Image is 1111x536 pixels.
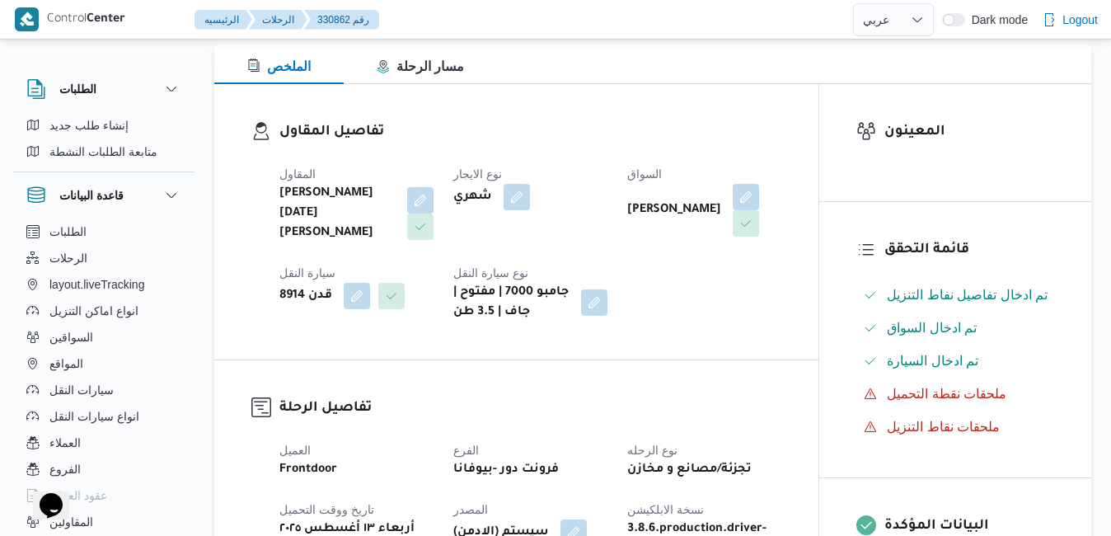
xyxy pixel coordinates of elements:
button: 330862 رقم [304,10,379,30]
span: تاريخ ووقت التحميل [279,503,374,516]
span: المصدر [453,503,488,516]
h3: قاعدة البيانات [59,186,124,205]
span: ملحقات نقطة التحميل [887,387,1006,401]
span: تم ادخال تفاصيل نفاط التنزيل [887,285,1048,305]
button: سيارات النقل [20,377,188,403]
button: الفروع [20,456,188,482]
span: الفرع [453,444,479,457]
span: الطلبات [49,222,87,242]
button: قاعدة البيانات [26,186,181,205]
b: شهري [453,187,492,207]
span: متابعة الطلبات النشطة [49,142,157,162]
span: عقود العملاء [49,486,107,505]
span: سيارة النقل [279,266,335,280]
button: تم ادخال السواق [857,315,1054,341]
button: الطلبات [20,219,188,245]
button: الرحلات [249,10,307,30]
h3: قائمة التحقق [884,239,1054,261]
button: عقود العملاء [20,482,188,509]
span: إنشاء طلب جديد [49,115,129,135]
button: الرئيسيه [195,10,252,30]
button: السواقين [20,324,188,350]
b: تجزئة/مصانع و مخازن [627,460,752,480]
span: الفروع [49,459,81,479]
span: تم ادخال السيارة [887,354,978,368]
span: تم ادخال تفاصيل نفاط التنزيل [887,288,1048,302]
span: العملاء [49,433,81,453]
button: العملاء [20,430,188,456]
button: المقاولين [20,509,188,535]
button: متابعة الطلبات النشطة [20,139,188,165]
button: المواقع [20,350,188,377]
span: Dark mode [965,13,1028,26]
span: السواقين [49,327,93,347]
span: تم ادخال السواق [887,321,977,335]
b: قدن 8914 [279,286,332,306]
span: layout.liveTracking [49,275,144,294]
b: Frontdoor [279,460,337,480]
button: ملحقات نقاط التنزيل [857,414,1054,440]
button: تم ادخال تفاصيل نفاط التنزيل [857,282,1054,308]
span: ملحقات نقاط التنزيل [887,420,1000,434]
span: المواقع [49,354,83,374]
span: نوع الايجار [453,167,502,181]
h3: المعينون [884,121,1054,143]
span: نوع الرحله [627,444,677,457]
span: نسخة الابلكيشن [627,503,704,516]
h3: تفاصيل الرحلة [279,397,781,420]
h3: الطلبات [59,79,96,99]
button: ملحقات نقطة التحميل [857,381,1054,407]
span: ملحقات نقطة التحميل [887,384,1006,404]
iframe: chat widget [16,470,69,520]
button: Logout [1036,3,1104,36]
span: المقاول [279,167,316,181]
button: الطلبات [26,79,181,99]
button: إنشاء طلب جديد [20,112,188,139]
span: الملخص [247,59,311,73]
span: الرحلات [49,248,87,268]
span: انواع اماكن التنزيل [49,301,138,321]
span: العميل [279,444,311,457]
span: المقاولين [49,512,93,532]
button: الرحلات [20,245,188,271]
button: انواع سيارات النقل [20,403,188,430]
span: نوع سيارة النقل [453,266,528,280]
button: انواع اماكن التنزيل [20,298,188,324]
b: Center [87,13,125,26]
b: فرونت دور -بيوفانا [453,460,559,480]
h3: تفاصيل المقاول [279,121,781,143]
span: Logout [1062,10,1098,30]
span: السواق [627,167,662,181]
div: الطلبات [13,112,195,172]
span: مسار الرحلة [377,59,464,73]
b: جامبو 7000 | مفتوح | جاف | 3.5 طن [453,283,570,322]
button: layout.liveTracking [20,271,188,298]
span: تم ادخال السيارة [887,351,978,371]
img: X8yXhbKr1z7QwAAAABJRU5ErkJggg== [15,7,39,31]
b: [PERSON_NAME] [627,200,721,220]
button: تم ادخال السيارة [857,348,1054,374]
span: ملحقات نقاط التنزيل [887,417,1000,437]
span: تم ادخال السواق [887,318,977,338]
span: انواع سيارات النقل [49,407,139,426]
span: سيارات النقل [49,380,114,400]
b: [PERSON_NAME][DATE] [PERSON_NAME] [279,184,396,243]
